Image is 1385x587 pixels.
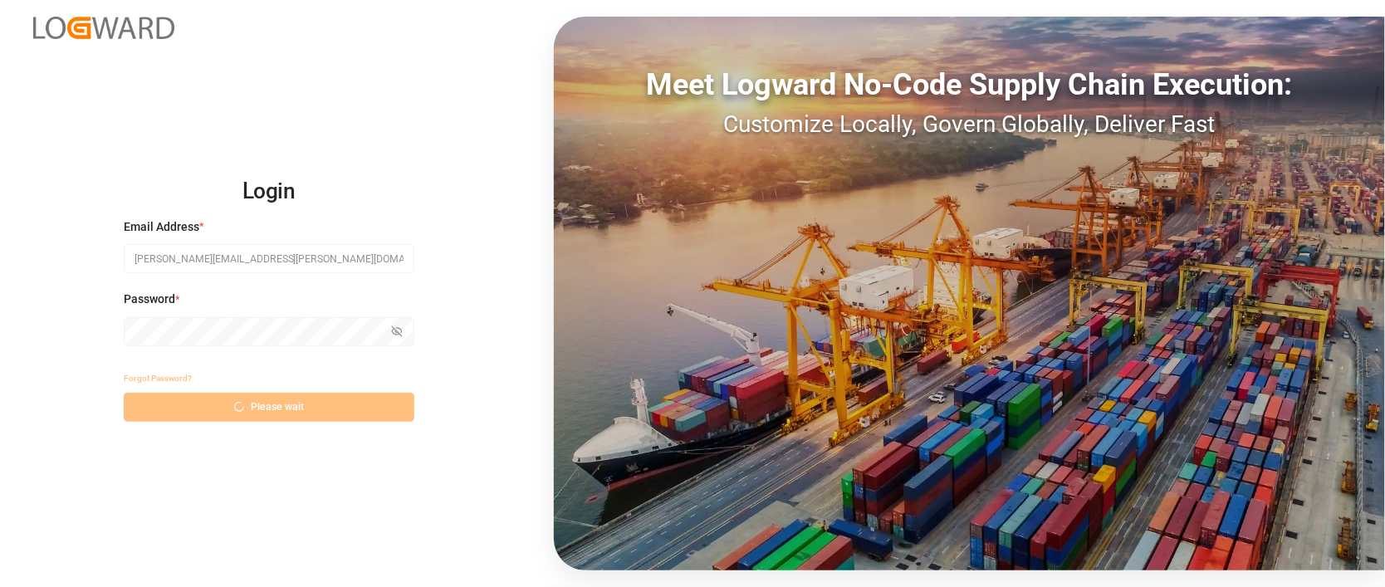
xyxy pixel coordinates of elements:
h2: Login [124,165,414,218]
span: Email Address [124,218,199,236]
img: Logward_new_orange.png [33,17,174,39]
input: Enter your email [124,244,414,273]
span: Password [124,291,175,308]
div: Meet Logward No-Code Supply Chain Execution: [554,62,1385,107]
div: Customize Locally, Govern Globally, Deliver Fast [554,107,1385,142]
